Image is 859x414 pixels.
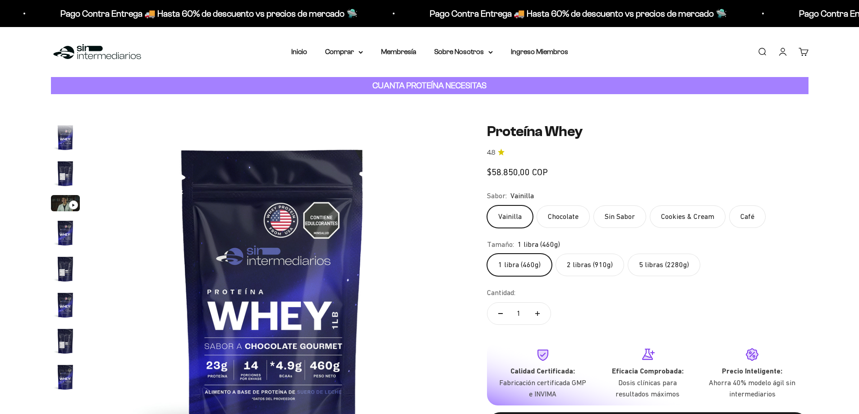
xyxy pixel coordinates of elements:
[58,6,355,21] p: Pago Contra Entrega 🚚 Hasta 60% de descuento vs precios de mercado 🛸
[434,46,493,58] summary: Sobre Nosotros
[524,303,551,324] button: Aumentar cantidad
[372,81,487,90] strong: CUANTA PROTEÍNA NECESITAS
[487,303,514,324] button: Reducir cantidad
[487,148,495,158] span: 4.8
[51,291,80,322] button: Ir al artículo 6
[51,195,80,214] button: Ir al artículo 3
[51,255,80,283] img: Proteína Whey
[487,148,808,158] a: 4.84.8 de 5.0 estrellas
[51,159,80,188] img: Proteína Whey
[427,6,725,21] p: Pago Contra Entrega 🚚 Hasta 60% de descuento vs precios de mercado 🛸
[487,239,514,250] legend: Tamaño:
[51,255,80,286] button: Ir al artículo 5
[518,239,560,250] span: 1 libra (460g)
[51,327,80,355] img: Proteína Whey
[381,48,416,55] a: Membresía
[487,287,515,299] label: Cantidad:
[511,48,568,55] a: Ingreso Miembros
[498,377,588,400] p: Fabricación certificada GMP e INVIMA
[51,363,80,391] img: Proteína Whey
[51,218,80,250] button: Ir al artículo 4
[487,123,808,140] h1: Proteína Whey
[51,291,80,319] img: Proteína Whey
[487,165,548,179] sale-price: $58.850,00 COP
[51,123,80,152] img: Proteína Whey
[51,327,80,358] button: Ir al artículo 7
[510,367,575,375] strong: Calidad Certificada:
[487,190,507,202] legend: Sabor:
[612,367,684,375] strong: Eficacia Comprobada:
[707,377,797,400] p: Ahorra 40% modelo ágil sin intermediarios
[325,46,363,58] summary: Comprar
[602,377,693,400] p: Dosis clínicas para resultados máximos
[51,363,80,394] button: Ir al artículo 8
[510,190,534,202] span: Vainilla
[51,123,80,155] button: Ir al artículo 1
[51,159,80,191] button: Ir al artículo 2
[722,367,782,375] strong: Precio Inteligente:
[291,48,307,55] a: Inicio
[51,218,80,247] img: Proteína Whey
